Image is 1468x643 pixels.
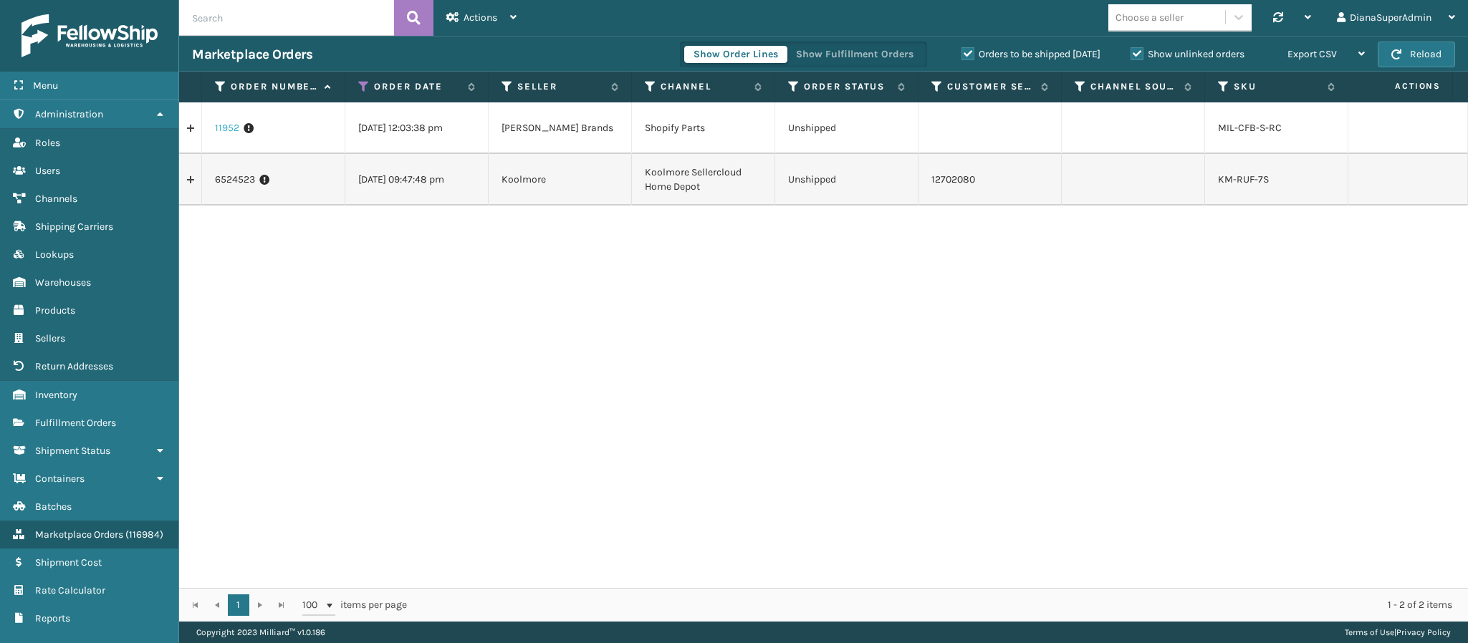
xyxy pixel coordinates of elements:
td: [PERSON_NAME] Brands [489,102,632,154]
img: logo [21,14,158,57]
li: KM-RUF-7S [1218,173,1335,187]
label: Order Status [804,80,891,93]
span: Administration [35,108,103,120]
td: Unshipped [775,102,918,154]
label: SKU [1234,80,1320,93]
label: Orders to be shipped [DATE] [961,48,1100,60]
a: 6524523 [215,173,255,187]
span: ( 116984 ) [125,528,163,541]
span: Warehouses [35,276,91,289]
td: Koolmore Sellercloud Home Depot [632,154,775,206]
span: Sellers [35,332,65,344]
div: | [1345,622,1451,643]
label: Channel Source [1090,80,1177,93]
button: Reload [1378,42,1455,67]
label: Channel [661,80,747,93]
span: Products [35,304,75,316]
span: Channels [35,193,77,205]
div: Choose a seller [1116,10,1184,25]
span: 100 [302,598,324,612]
label: Seller [517,80,604,93]
span: Menu [33,79,58,92]
span: Reports [35,612,70,624]
label: Show unlinked orders [1131,48,1244,60]
span: items per page [302,594,407,616]
label: Order Date [374,80,461,93]
button: Show Fulfillment Orders [787,46,923,63]
span: Users [35,165,60,177]
a: 1 [228,594,249,616]
label: Order Number [231,80,317,93]
div: 1 - 2 of 2 items [427,598,1452,612]
span: Export CSV [1287,48,1337,60]
td: Koolmore [489,154,632,206]
span: Rate Calculator [35,584,105,596]
label: Customer Service Order Number [947,80,1034,93]
a: 11952 [215,121,239,135]
span: Return Addresses [35,360,113,372]
span: Marketplace Orders [35,528,123,541]
span: Roles [35,137,60,149]
td: [DATE] 09:47:48 pm [345,154,489,206]
button: Show Order Lines [684,46,787,63]
td: 12702080 [918,154,1062,206]
span: Fulfillment Orders [35,417,116,429]
span: Actions [464,11,497,24]
a: Terms of Use [1345,627,1394,637]
a: Privacy Policy [1396,627,1451,637]
td: [DATE] 12:03:38 pm [345,102,489,154]
p: Copyright 2023 Milliard™ v 1.0.186 [196,622,325,643]
span: Lookups [35,248,74,261]
span: Batches [35,501,72,513]
td: Unshipped [775,154,918,206]
span: Shipment Cost [35,556,102,569]
span: Shipping Carriers [35,221,113,233]
span: Containers [35,473,85,485]
span: Inventory [35,389,77,401]
h3: Marketplace Orders [192,46,312,63]
span: Shipment Status [35,445,110,457]
td: Shopify Parts [632,102,775,154]
span: Actions [1350,74,1449,98]
li: MIL-CFB-S-RC [1218,121,1335,135]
